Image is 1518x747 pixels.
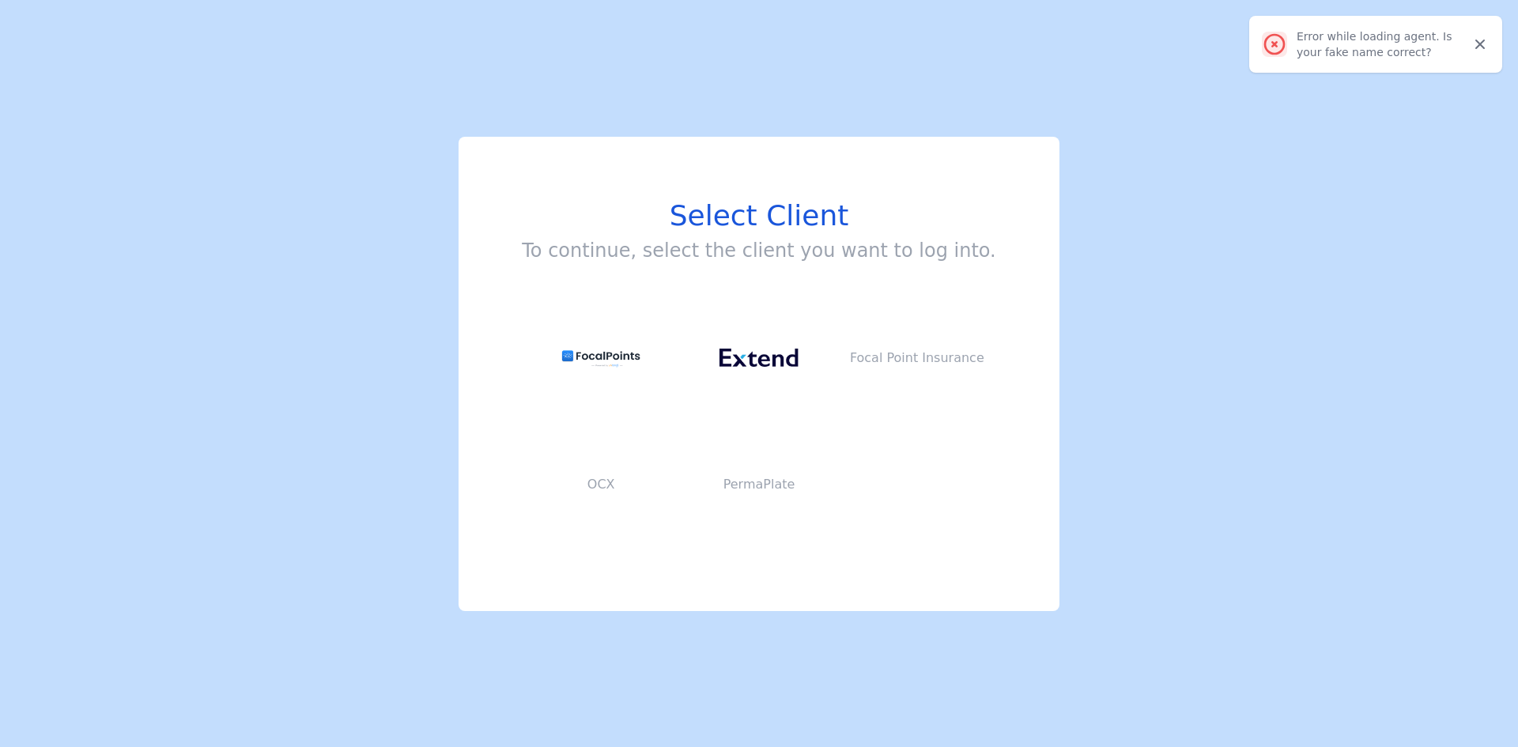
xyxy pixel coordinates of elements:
[838,295,996,421] button: Focal Point Insurance
[522,200,995,232] h1: Select Client
[522,238,995,263] h3: To continue, select the client you want to log into.
[522,475,680,494] p: OCX
[680,421,838,548] button: PermaPlate
[680,475,838,494] p: PermaPlate
[838,349,996,368] p: Focal Point Insurance
[1297,28,1467,60] div: Error while loading agent. Is your fake name correct?
[1467,32,1493,57] button: Close
[522,421,680,548] button: OCX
